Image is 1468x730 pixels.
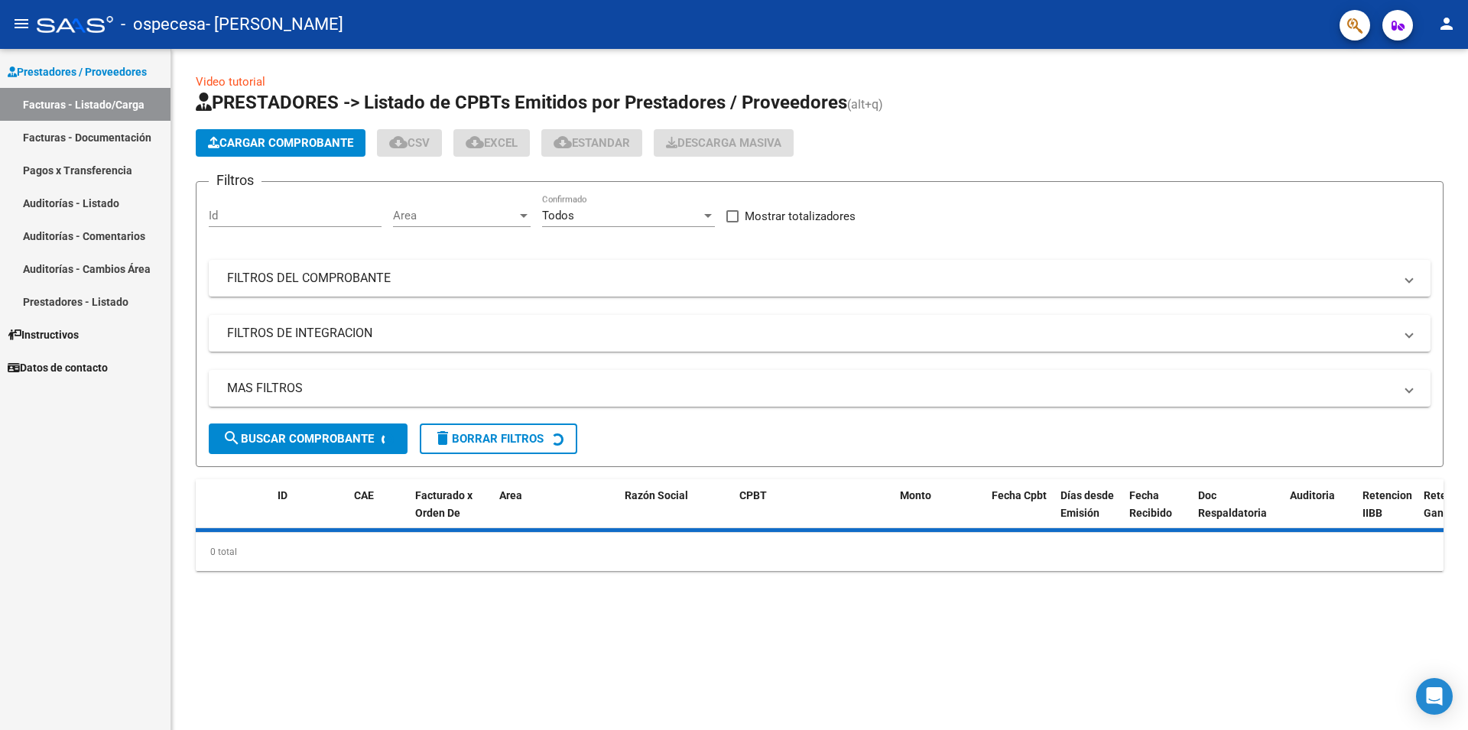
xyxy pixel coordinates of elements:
mat-expansion-panel-header: FILTROS DE INTEGRACION [209,315,1431,352]
span: Borrar Filtros [434,432,544,446]
app-download-masive: Descarga masiva de comprobantes (adjuntos) [654,129,794,157]
a: Video tutorial [196,75,265,89]
mat-panel-title: FILTROS DE INTEGRACION [227,325,1394,342]
mat-icon: search [222,429,241,447]
button: EXCEL [453,129,530,157]
span: Descarga Masiva [666,136,781,150]
span: Fecha Cpbt [992,489,1047,501]
mat-expansion-panel-header: FILTROS DEL COMPROBANTE [209,260,1431,297]
span: EXCEL [466,136,518,150]
span: Area [499,489,522,501]
span: Auditoria [1290,489,1335,501]
span: Mostrar totalizadores [745,207,856,225]
mat-panel-title: MAS FILTROS [227,380,1394,397]
button: Cargar Comprobante [196,129,365,157]
mat-icon: menu [12,15,31,33]
button: Buscar Comprobante [209,423,408,454]
datatable-header-cell: CAE [348,479,409,547]
datatable-header-cell: Auditoria [1284,479,1356,547]
mat-expansion-panel-header: MAS FILTROS [209,370,1431,407]
datatable-header-cell: Facturado x Orden De [409,479,493,547]
span: Buscar Comprobante [222,432,374,446]
datatable-header-cell: Fecha Cpbt [986,479,1054,547]
mat-icon: person [1437,15,1456,33]
datatable-header-cell: Monto [894,479,986,547]
span: Monto [900,489,931,501]
datatable-header-cell: Razón Social [619,479,733,547]
mat-icon: cloud_download [554,133,572,151]
span: Instructivos [8,326,79,343]
span: - ospecesa [121,8,206,41]
mat-icon: cloud_download [466,133,484,151]
div: 0 total [196,533,1444,571]
datatable-header-cell: Area [493,479,596,547]
datatable-header-cell: Fecha Recibido [1123,479,1192,547]
span: Fecha Recibido [1129,489,1172,519]
button: Borrar Filtros [420,423,577,454]
datatable-header-cell: ID [271,479,348,547]
span: ID [278,489,287,501]
span: - [PERSON_NAME] [206,8,343,41]
datatable-header-cell: Doc Respaldatoria [1192,479,1284,547]
button: Estandar [541,129,642,157]
span: Doc Respaldatoria [1198,489,1267,519]
span: PRESTADORES -> Listado de CPBTs Emitidos por Prestadores / Proveedores [196,92,847,113]
span: Area [393,209,517,222]
span: Estandar [554,136,630,150]
span: Facturado x Orden De [415,489,473,519]
span: Razón Social [625,489,688,501]
mat-icon: delete [434,429,452,447]
datatable-header-cell: Retencion IIBB [1356,479,1418,547]
mat-panel-title: FILTROS DEL COMPROBANTE [227,270,1394,287]
datatable-header-cell: CPBT [733,479,894,547]
span: (alt+q) [847,97,883,112]
span: CAE [354,489,374,501]
span: Todos [542,209,574,222]
span: Días desde Emisión [1060,489,1114,519]
span: Cargar Comprobante [208,136,353,150]
span: Prestadores / Proveedores [8,63,147,80]
h3: Filtros [209,170,261,191]
span: CSV [389,136,430,150]
mat-icon: cloud_download [389,133,408,151]
span: Retencion IIBB [1362,489,1412,519]
span: Datos de contacto [8,359,108,376]
button: CSV [377,129,442,157]
datatable-header-cell: Días desde Emisión [1054,479,1123,547]
span: CPBT [739,489,767,501]
button: Descarga Masiva [654,129,794,157]
div: Open Intercom Messenger [1416,678,1453,715]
